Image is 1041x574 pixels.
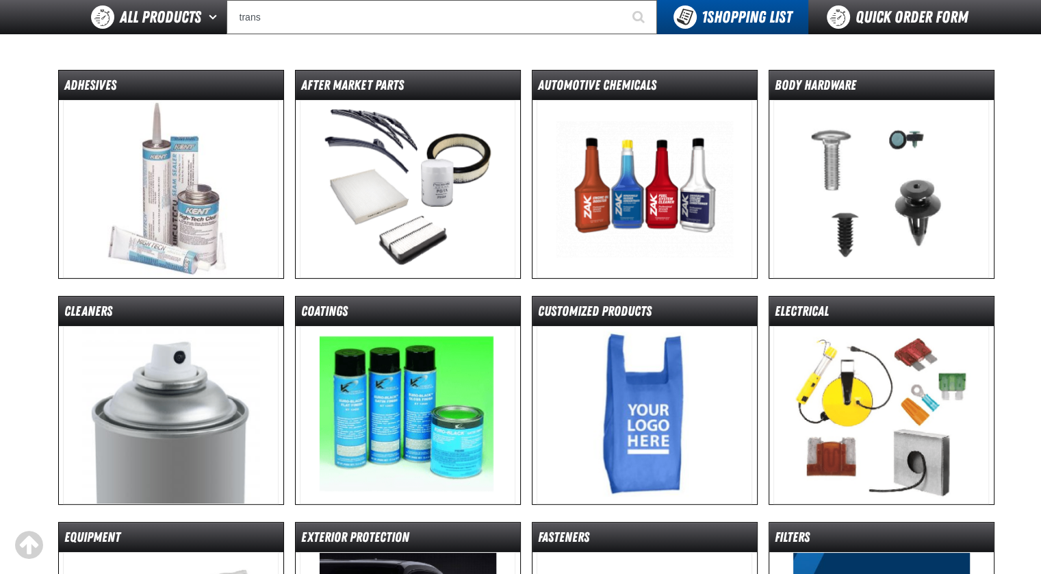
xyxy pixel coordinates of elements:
a: Cleaners [58,296,284,505]
a: Customized Products [532,296,758,505]
dt: Filters [769,528,994,552]
div: Scroll to the top [14,530,44,560]
a: Coatings [295,296,521,505]
a: Body Hardware [769,70,994,279]
span: All Products [120,5,201,29]
dt: Electrical [769,302,994,326]
a: Adhesives [58,70,284,279]
img: Adhesives [63,100,279,278]
img: Electrical [773,326,989,504]
dt: Exterior Protection [296,528,520,552]
a: Electrical [769,296,994,505]
strong: 1 [702,8,707,27]
dt: Fasteners [532,528,757,552]
img: Cleaners [63,326,279,504]
a: After Market Parts [295,70,521,279]
dt: Automotive Chemicals [532,76,757,100]
img: Body Hardware [773,100,989,278]
img: Coatings [300,326,515,504]
img: Automotive Chemicals [537,100,752,278]
dt: Adhesives [59,76,283,100]
dt: Cleaners [59,302,283,326]
dt: Equipment [59,528,283,552]
img: After Market Parts [300,100,515,278]
a: Automotive Chemicals [532,70,758,279]
span: Shopping List [702,8,792,27]
dt: Customized Products [532,302,757,326]
dt: After Market Parts [296,76,520,100]
dt: Body Hardware [769,76,994,100]
img: Customized Products [537,326,752,504]
dt: Coatings [296,302,520,326]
